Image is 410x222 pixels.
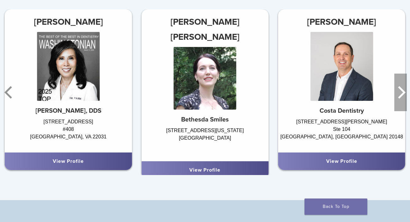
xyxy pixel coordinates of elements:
[305,199,367,215] a: Back To Top
[35,107,101,115] strong: [PERSON_NAME], DDS
[37,32,100,101] img: Dr. Maribel Vann
[326,158,357,164] a: View Profile
[174,47,236,110] img: Dr. Iris Hirschfeld Navabi
[310,32,373,101] img: Dr. Shane Costa
[3,74,16,111] button: Previous
[141,127,268,155] div: [STREET_ADDRESS][US_STATE] [GEOGRAPHIC_DATA]
[278,118,405,146] div: [STREET_ADDRESS][PERSON_NAME] Ste 104 [GEOGRAPHIC_DATA], [GEOGRAPHIC_DATA] 20148
[394,74,407,111] button: Next
[5,118,132,146] div: [STREET_ADDRESS] #408 [GEOGRAPHIC_DATA], VA 22031
[189,167,220,173] a: View Profile
[53,158,84,164] a: View Profile
[181,116,229,123] strong: Bethesda Smiles
[141,14,268,44] h3: [PERSON_NAME] [PERSON_NAME]
[5,14,132,29] h3: [PERSON_NAME]
[278,14,405,29] h3: [PERSON_NAME]
[320,107,364,115] strong: Costa Dentistry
